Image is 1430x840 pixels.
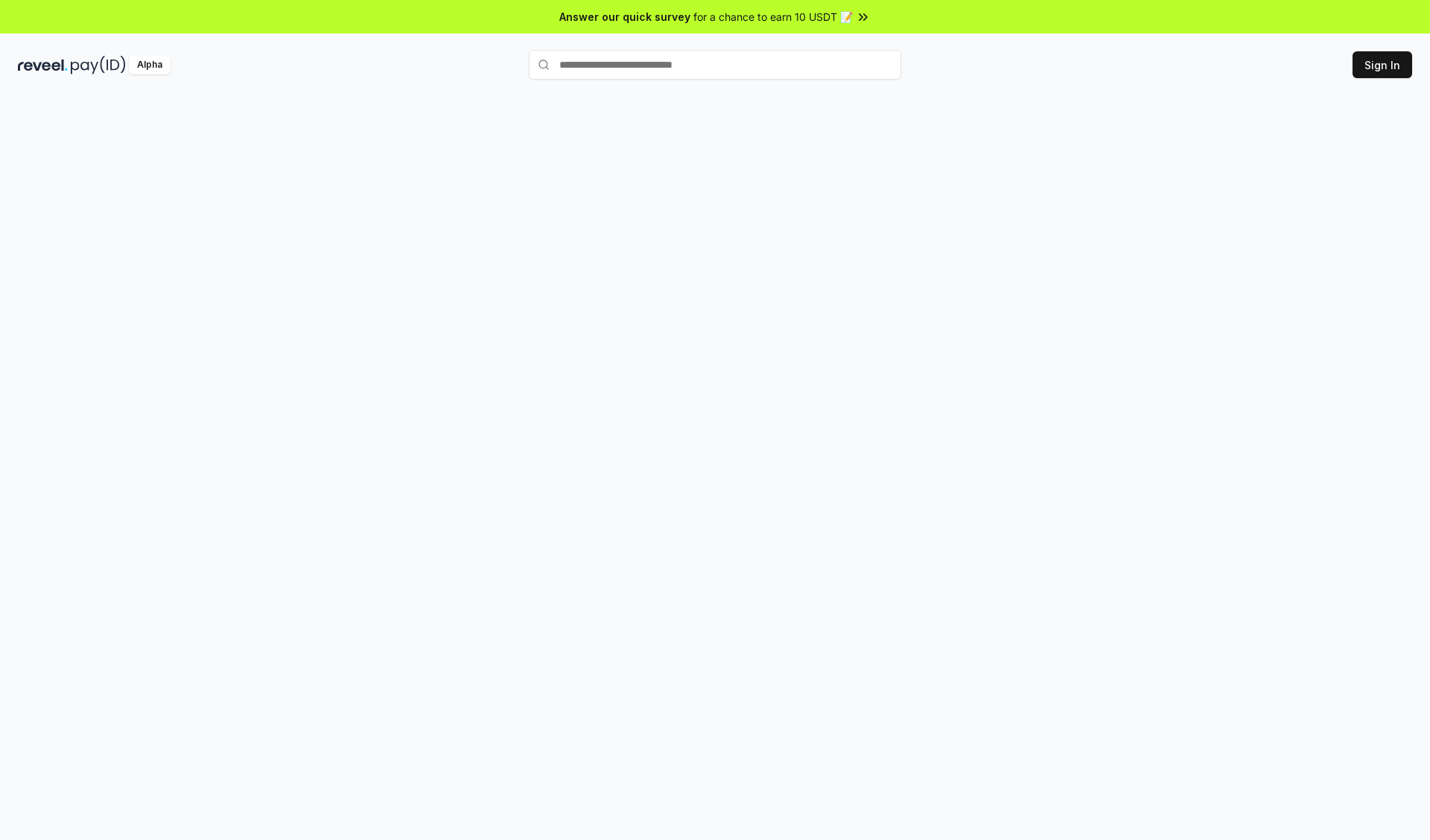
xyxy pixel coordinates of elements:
div: Alpha [129,56,171,74]
img: reveel_dark [18,56,68,74]
span: Answer our quick survey [559,9,690,25]
button: Sign In [1353,51,1412,78]
img: pay_id [71,56,126,74]
span: for a chance to earn 10 USDT 📝 [693,9,853,25]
